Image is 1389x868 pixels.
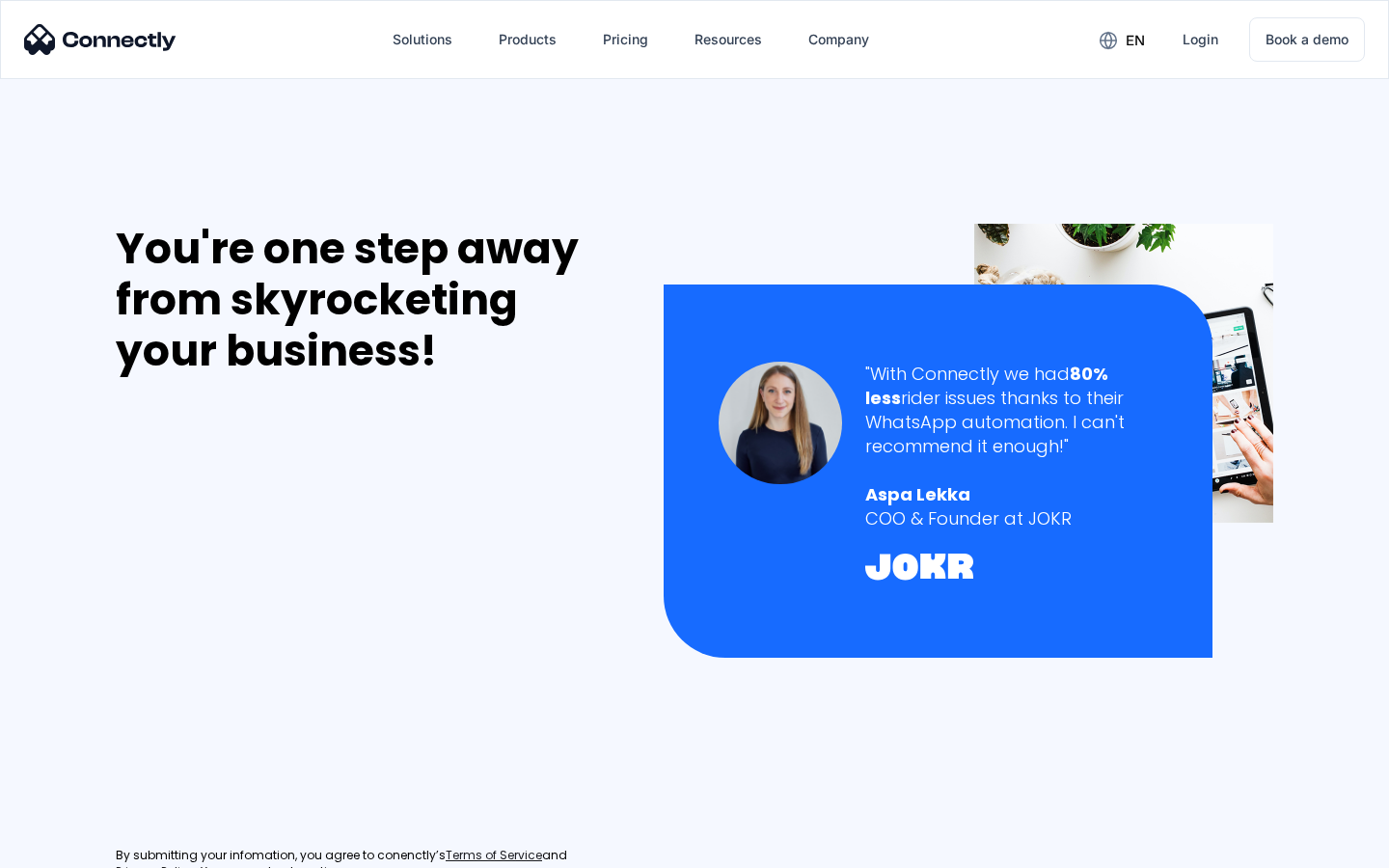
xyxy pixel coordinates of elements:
[1183,26,1218,53] div: Login
[39,834,116,861] ul: Language list
[865,506,1157,530] div: COO & Founder at JOKR
[393,26,452,53] div: Solutions
[808,26,869,53] div: Company
[865,362,1108,410] strong: 80% less
[1126,27,1145,54] div: en
[116,399,405,825] iframe: Form 0
[24,24,177,55] img: Connectly Logo
[865,362,1157,459] div: "With Connectly we had rider issues thanks to their WhatsApp automation. I can't recommend it eno...
[603,26,648,53] div: Pricing
[587,16,664,63] a: Pricing
[865,482,970,506] strong: Aspa Lekka
[446,848,542,864] a: Terms of Service
[694,26,762,53] div: Resources
[19,834,116,861] aside: Language selected: English
[499,26,557,53] div: Products
[1249,17,1365,62] a: Book a demo
[1167,16,1234,63] a: Login
[116,224,623,376] div: You're one step away from skyrocketing your business!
